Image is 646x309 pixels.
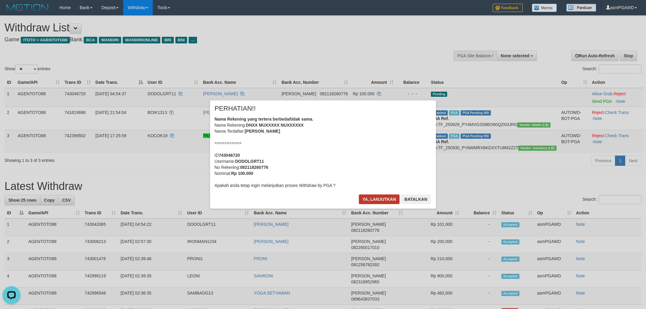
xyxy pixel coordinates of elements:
button: Ya, lanjutkan [359,194,400,204]
button: Open LiveChat chat widget [2,2,20,20]
span: PERHATIAN!! [215,106,256,112]
b: DNXX MUXXXXX NUXXXXXX [246,123,303,128]
button: Batalkan [401,194,431,204]
b: 743046720 [219,153,240,158]
div: Nama Rekening: Nama Terdaftar: =========== ID Username: No Rekening: Nominal: Apakah anda tetap i... [215,116,431,188]
b: Nama Rekening yang tertera berbeda/tidak sama. [215,117,313,121]
b: DODOLGRT11 [235,159,264,164]
b: Rp 100.000 [231,171,253,176]
b: [PERSON_NAME] [245,129,280,134]
b: 082118260776 [240,165,268,170]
